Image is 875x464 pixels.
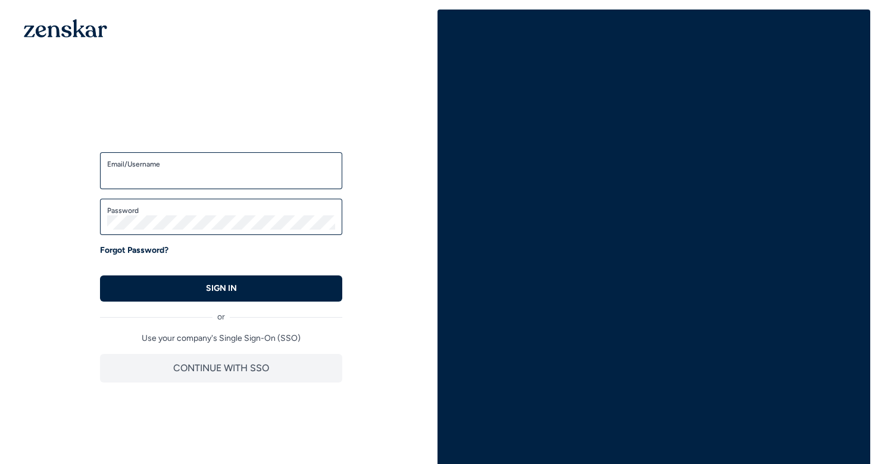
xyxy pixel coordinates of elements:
[100,275,342,302] button: SIGN IN
[24,19,107,37] img: 1OGAJ2xQqyY4LXKgY66KYq0eOWRCkrZdAb3gUhuVAqdWPZE9SRJmCz+oDMSn4zDLXe31Ii730ItAGKgCKgCCgCikA4Av8PJUP...
[107,206,335,215] label: Password
[100,354,342,383] button: CONTINUE WITH SSO
[206,283,237,294] p: SIGN IN
[100,302,342,323] div: or
[100,244,168,256] a: Forgot Password?
[100,333,342,344] p: Use your company's Single Sign-On (SSO)
[107,159,335,169] label: Email/Username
